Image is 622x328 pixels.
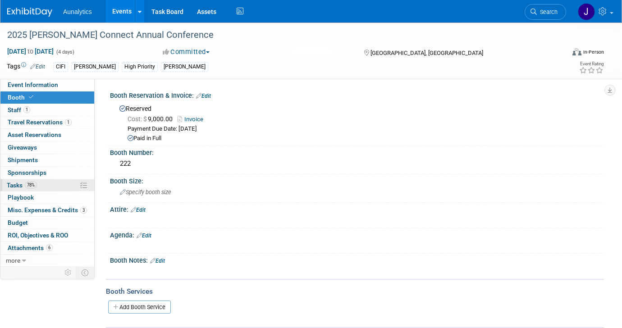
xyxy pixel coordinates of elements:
span: Sponsorships [8,169,46,176]
span: Search [537,9,558,15]
a: ROI, Objectives & ROO [0,229,94,241]
div: In-Person [583,49,604,55]
span: Playbook [8,194,34,201]
div: Event Rating [579,62,604,66]
img: Julie Grisanti-Cieslak [578,3,595,20]
div: Booth Number: [110,146,604,157]
span: 1 [23,106,30,113]
td: Personalize Event Tab Strip [60,267,76,278]
span: Giveaways [8,144,37,151]
div: Attire: [110,203,604,214]
div: 222 [117,157,597,171]
span: [GEOGRAPHIC_DATA], [GEOGRAPHIC_DATA] [370,50,483,56]
a: Edit [196,93,211,99]
a: Event Information [0,79,94,91]
td: Toggle Event Tabs [76,267,95,278]
div: Booth Reservation & Invoice: [110,89,604,100]
div: [PERSON_NAME] [161,62,208,72]
span: to [26,48,35,55]
span: Specify booth size [120,189,171,196]
a: Giveaways [0,141,94,154]
td: Tags [7,62,45,72]
span: Event Information [8,81,58,88]
img: Format-Inperson.png [572,48,581,55]
span: Misc. Expenses & Credits [8,206,87,214]
span: Booth [8,94,35,101]
a: Search [525,4,566,20]
div: Payment Due Date: [DATE] [128,125,597,133]
span: Cost: $ [128,115,148,123]
span: Asset Reservations [8,131,61,138]
div: 2025 [PERSON_NAME] Connect Annual Conference [4,27,553,43]
a: Add Booth Service [108,301,171,314]
img: ExhibitDay [7,8,52,17]
span: 78% [25,182,37,188]
a: Edit [131,207,146,213]
a: Travel Reservations1 [0,116,94,128]
a: Staff1 [0,104,94,116]
a: Invoice [178,116,208,123]
a: Playbook [0,191,94,204]
span: more [6,257,20,264]
div: High Priority [122,62,158,72]
span: (4 days) [55,49,74,55]
a: Edit [30,64,45,70]
div: Event Format [516,47,604,60]
span: 9,000.00 [128,115,176,123]
span: Shipments [8,156,38,164]
span: Travel Reservations [8,118,72,126]
a: Shipments [0,154,94,166]
a: Edit [137,232,151,239]
span: [DATE] [DATE] [7,47,54,55]
div: Booth Notes: [110,254,604,265]
a: Sponsorships [0,167,94,179]
i: Booth reservation complete [29,95,33,100]
span: Staff [8,106,30,114]
span: 1 [65,119,72,126]
a: Booth [0,91,94,104]
div: Reserved [117,102,597,143]
a: more [0,255,94,267]
button: Committed [160,47,213,57]
a: Edit [150,258,165,264]
span: 6 [46,244,53,251]
a: Asset Reservations [0,129,94,141]
div: [PERSON_NAME] [71,62,119,72]
span: Tasks [7,182,37,189]
div: Booth Size: [110,174,604,186]
div: CIFI [53,62,68,72]
a: Budget [0,217,94,229]
span: 3 [80,207,87,214]
div: Paid in Full [128,134,597,143]
span: Aunalytics [63,8,92,15]
span: Attachments [8,244,53,251]
div: Booth Services [106,287,604,296]
a: Tasks78% [0,179,94,191]
a: Attachments6 [0,242,94,254]
a: Misc. Expenses & Credits3 [0,204,94,216]
div: Agenda: [110,228,604,240]
span: ROI, Objectives & ROO [8,232,68,239]
span: Budget [8,219,28,226]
